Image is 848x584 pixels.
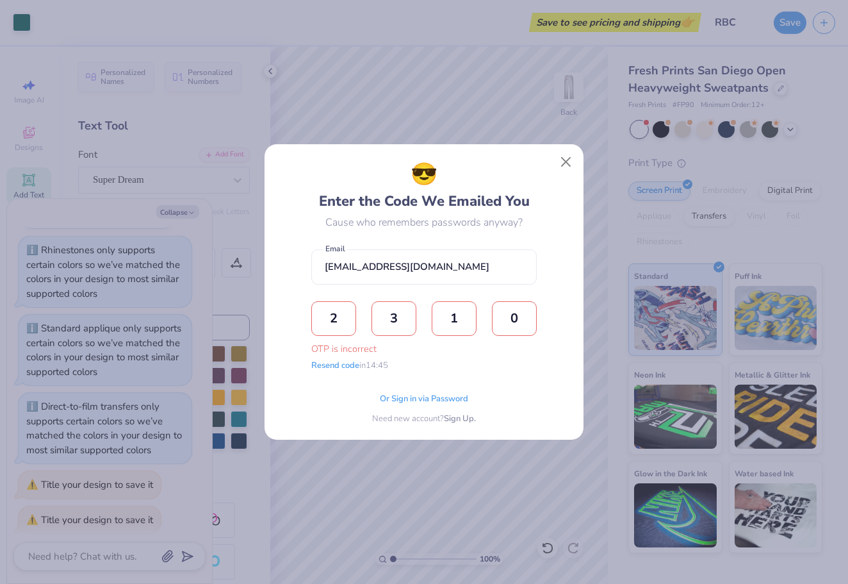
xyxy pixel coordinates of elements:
[432,301,477,336] input: 0
[380,393,468,406] span: Or Sign in via Password
[311,301,356,336] input: 0
[319,158,530,212] div: Enter the Code We Emailed You
[371,301,416,336] input: 0
[311,342,537,356] div: OTP is incorrect
[411,158,437,191] span: 😎
[311,360,388,372] div: in 14:45
[444,413,476,426] span: Sign Up.
[311,360,359,372] button: Resend code
[492,301,537,336] input: 0
[325,215,523,230] div: Cause who remembers passwords anyway?
[554,149,578,174] button: Close
[372,413,476,426] div: Need new account?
